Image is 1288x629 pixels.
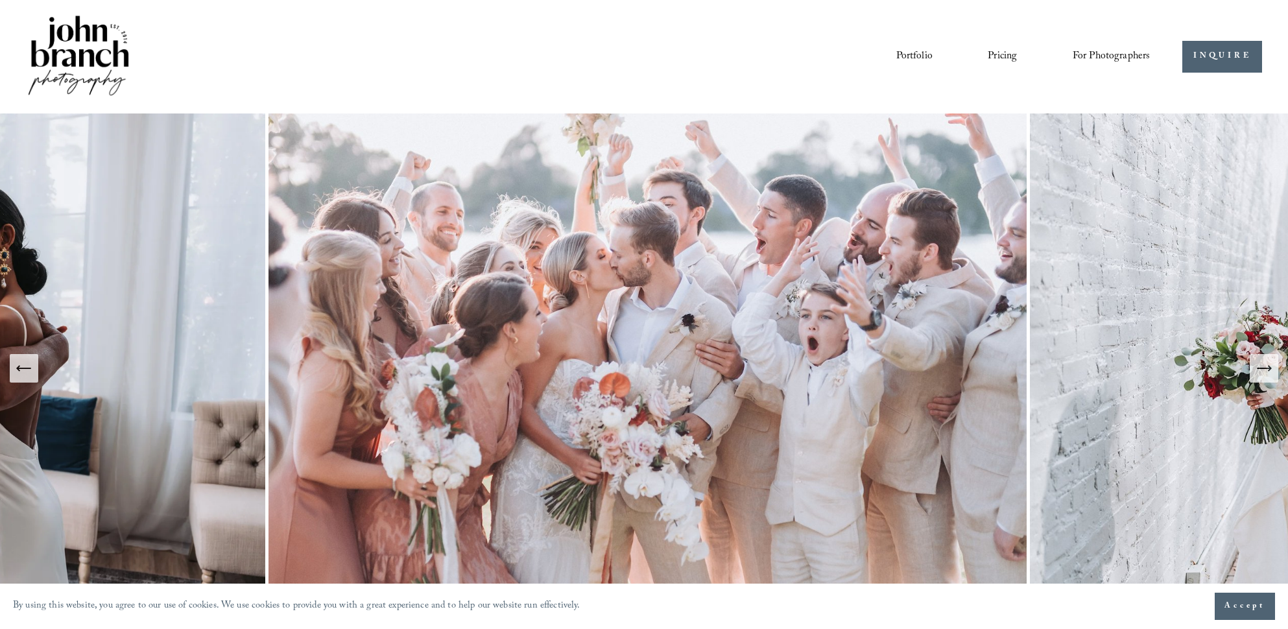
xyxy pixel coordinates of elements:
img: A wedding party celebrating outdoors, featuring a bride and groom kissing amidst cheering bridesm... [265,113,1030,623]
p: By using this website, you agree to our use of cookies. We use cookies to provide you with a grea... [13,597,580,616]
button: Previous Slide [10,354,38,383]
button: Next Slide [1250,354,1278,383]
img: John Branch IV Photography [26,13,131,101]
span: For Photographers [1073,47,1151,67]
a: Pricing [988,45,1017,67]
a: Portfolio [896,45,933,67]
a: folder dropdown [1073,45,1151,67]
span: Accept [1224,600,1265,613]
button: Accept [1215,593,1275,620]
a: INQUIRE [1182,41,1262,73]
